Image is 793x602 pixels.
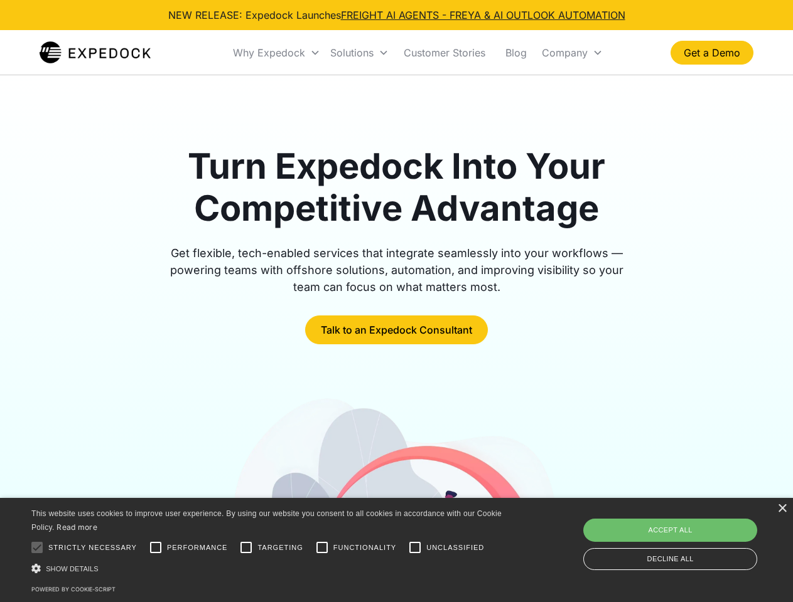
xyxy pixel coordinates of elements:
[330,46,374,59] div: Solutions
[426,542,484,553] span: Unclassified
[40,40,151,65] a: home
[325,31,394,74] div: Solutions
[537,31,608,74] div: Company
[341,9,625,21] a: FREIGHT AI AGENTS - FREYA & AI OUTLOOK AUTOMATION
[40,40,151,65] img: Expedock Logo
[394,31,495,74] a: Customer Stories
[671,41,753,65] a: Get a Demo
[257,542,303,553] span: Targeting
[168,8,625,23] div: NEW RELEASE: Expedock Launches
[31,509,502,532] span: This website uses cookies to improve user experience. By using our website you consent to all coo...
[167,542,228,553] span: Performance
[48,542,137,553] span: Strictly necessary
[31,586,116,593] a: Powered by cookie-script
[542,46,588,59] div: Company
[233,46,305,59] div: Why Expedock
[333,542,396,553] span: Functionality
[46,565,99,573] span: Show details
[156,145,638,230] h1: Turn Expedock Into Your Competitive Advantage
[228,31,325,74] div: Why Expedock
[495,31,537,74] a: Blog
[156,245,638,295] div: Get flexible, tech-enabled services that integrate seamlessly into your workflows — powering team...
[305,315,488,344] a: Talk to an Expedock Consultant
[584,467,793,602] iframe: Chat Widget
[57,522,97,532] a: Read more
[31,562,506,575] div: Show details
